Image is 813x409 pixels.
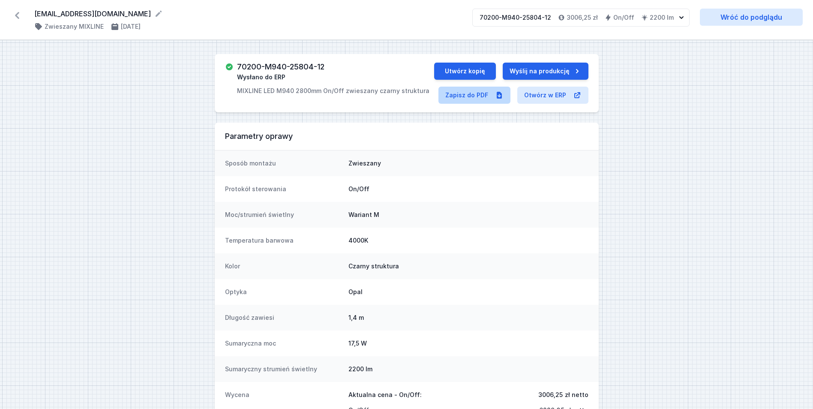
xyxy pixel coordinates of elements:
[225,288,342,296] dt: Optyka
[225,236,342,245] dt: Temperatura barwowa
[225,131,588,141] h3: Parametry oprawy
[237,63,324,71] h3: 70200-M940-25804-12
[650,13,674,22] h4: 2200 lm
[45,22,104,31] h4: Zwieszany MIXLINE
[613,13,634,22] h4: On/Off
[225,159,342,168] dt: Sposób montażu
[348,313,588,322] dd: 1,4 m
[472,9,690,27] button: 70200-M940-25804-123006,25 złOn/Off2200 lm
[225,339,342,348] dt: Sumaryczna moc
[225,211,342,219] dt: Moc/strumień świetlny
[348,262,588,271] dd: Czarny struktura
[503,63,588,80] button: Wyślij na produkcję
[348,365,588,373] dd: 2200 lm
[438,87,510,104] a: Zapisz do PDF
[154,9,163,18] button: Edytuj nazwę projektu
[434,63,496,80] button: Utwórz kopię
[225,313,342,322] dt: Długość zawiesi
[348,185,588,193] dd: On/Off
[237,87,429,95] p: MIXLINE LED M940 2800mm On/Off zwieszany czarny struktura
[237,73,285,81] span: Wysłano do ERP
[34,9,462,19] form: [EMAIL_ADDRESS][DOMAIN_NAME]
[121,22,141,31] h4: [DATE]
[348,391,422,399] span: Aktualna cena - On/Off:
[480,13,551,22] div: 70200-M940-25804-12
[348,159,588,168] dd: Zwieszany
[225,185,342,193] dt: Protokół sterowania
[348,211,588,219] dd: Wariant M
[225,365,342,373] dt: Sumaryczny strumień świetlny
[700,9,803,26] a: Wróć do podglądu
[348,236,588,245] dd: 4000K
[567,13,598,22] h4: 3006,25 zł
[517,87,588,104] a: Otwórz w ERP
[225,262,342,271] dt: Kolor
[348,339,588,348] dd: 17,5 W
[538,391,588,399] span: 3006,25 zł netto
[348,288,588,296] dd: Opal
